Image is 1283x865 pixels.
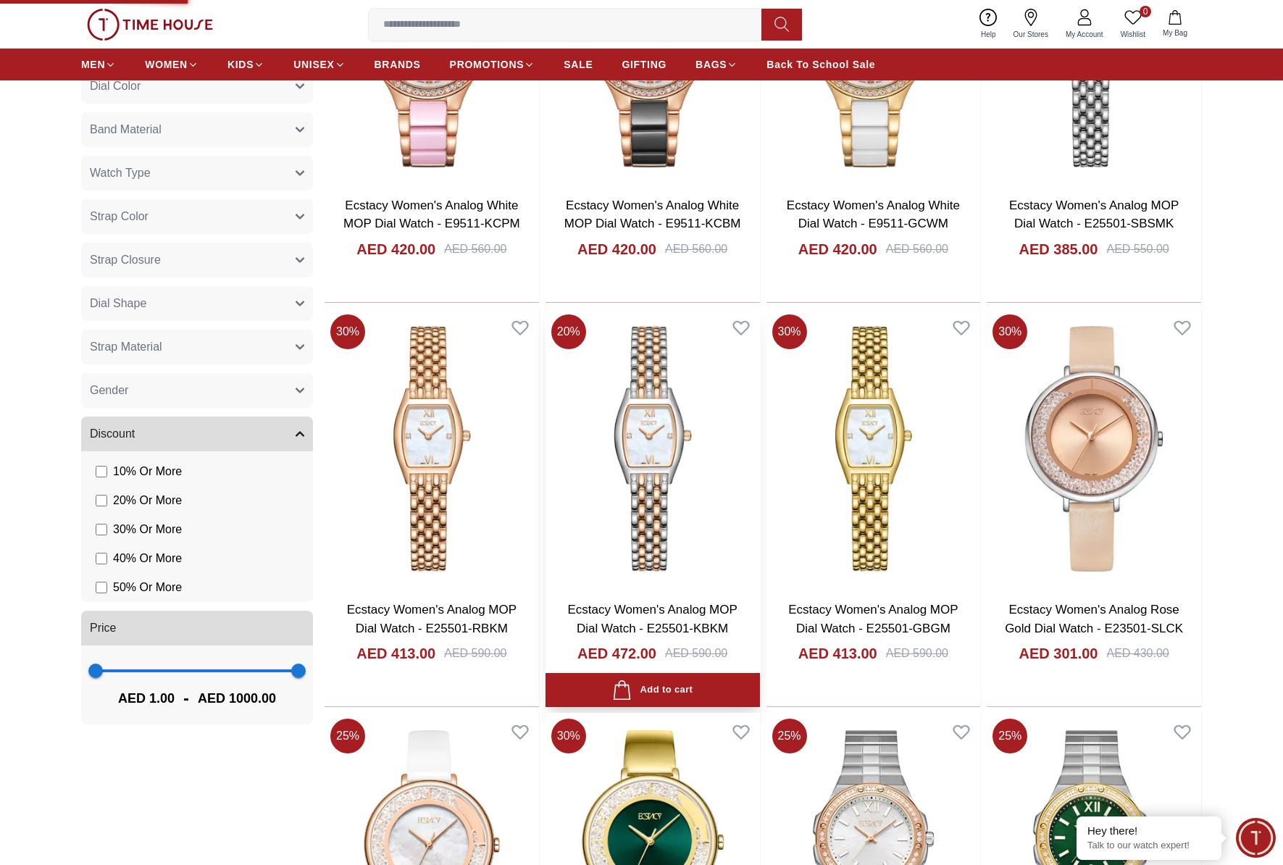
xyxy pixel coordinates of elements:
a: BAGS [695,51,737,78]
div: AED 550.00 [1106,241,1169,258]
div: Hey there! [1087,824,1211,838]
span: 25 % [992,719,1027,753]
a: BRANDS [375,51,421,78]
span: UNISEX [293,57,334,72]
div: AED 560.00 [886,241,948,258]
h4: AED 301.00 [1019,643,1098,664]
span: My Bag [1157,28,1193,38]
span: 25 % [330,719,365,753]
span: 30 % [551,719,586,753]
span: Strap Closure [90,251,161,269]
span: BRANDS [375,57,421,72]
a: KIDS [227,51,264,78]
span: PROMOTIONS [450,57,525,72]
input: 40% Or More [96,553,107,564]
a: Ecstacy Women's Analog MOP Dial Watch - E25501-KBKM [567,603,737,635]
span: 40 % Or More [113,550,182,567]
button: Gender [81,373,313,408]
img: Ecstacy Women's Analog Rose Gold Dial Watch - E23501-SLCK [987,309,1201,589]
h4: AED 420.00 [798,239,877,259]
span: Our Stores [1008,29,1054,40]
span: Back To School Sale [766,57,875,72]
img: ... [87,9,213,41]
a: Ecstacy Women's Analog White MOP Dial Watch - E9511-KCPM [343,199,520,231]
span: My Account [1060,29,1109,40]
a: Help [972,6,1005,43]
a: SALE [564,51,593,78]
span: 0 [1140,6,1151,17]
button: My Bag [1154,7,1196,41]
input: 10% Or More [96,466,107,477]
h4: AED 413.00 [798,643,877,664]
div: AED 590.00 [665,645,727,662]
a: Ecstacy Women's Analog Rose Gold Dial Watch - E23501-SLCK [1005,603,1183,635]
span: Discount [90,425,135,443]
span: Watch Type [90,164,151,182]
a: Ecstacy Women's Analog MOP Dial Watch - E25501-SBSMK [1009,199,1179,231]
span: Band Material [90,121,162,138]
button: Discount [81,417,313,451]
img: Ecstacy Women's Analog MOP Dial Watch - E25501-KBKM [546,309,760,589]
button: Price [81,611,313,645]
a: Ecstacy Women's Analog White Dial Watch - E9511-GCWM [787,199,960,231]
a: Back To School Sale [766,51,875,78]
a: UNISEX [293,51,345,78]
button: Dial Color [81,69,313,104]
button: Dial Shape [81,286,313,321]
button: Strap Closure [81,243,313,277]
span: SALE [564,57,593,72]
input: 30% Or More [96,524,107,535]
span: 20 % Or More [113,492,182,509]
span: WOMEN [145,57,188,72]
span: - [175,687,198,710]
div: Chat Widget [1236,818,1276,858]
img: Ecstacy Women's Analog MOP Dial Watch - E25501-RBKM [325,309,539,589]
div: AED 560.00 [665,241,727,258]
span: Help [975,29,1002,40]
a: WOMEN [145,51,198,78]
span: AED 1.00 [118,688,175,709]
div: AED 590.00 [444,645,506,662]
input: 50% Or More [96,582,107,593]
span: 20 % [551,314,586,349]
span: Price [90,619,116,637]
img: Ecstacy Women's Analog MOP Dial Watch - E25501-GBGM [766,309,981,589]
a: GIFTING [622,51,666,78]
span: Strap Material [90,338,162,356]
span: GIFTING [622,57,666,72]
span: 30 % [992,314,1027,349]
span: 30 % [772,314,807,349]
span: 10 % Or More [113,463,182,480]
h4: AED 472.00 [577,643,656,664]
div: AED 590.00 [886,645,948,662]
span: 25 % [772,719,807,753]
button: Strap Color [81,199,313,234]
a: 0Wishlist [1112,6,1154,43]
button: Strap Material [81,330,313,364]
button: Add to cart [546,673,760,707]
h4: AED 385.00 [1019,239,1098,259]
div: AED 430.00 [1106,645,1169,662]
span: 50 % Or More [113,579,182,596]
a: Ecstacy Women's Analog MOP Dial Watch - E25501-GBGM [788,603,958,635]
a: Our Stores [1005,6,1057,43]
span: MEN [81,57,105,72]
h4: AED 420.00 [356,239,435,259]
span: Wishlist [1115,29,1151,40]
span: KIDS [227,57,254,72]
button: Watch Type [81,156,313,191]
span: Strap Color [90,208,149,225]
a: Ecstacy Women's Analog MOP Dial Watch - E25501-RBKM [347,603,517,635]
div: Add to cart [612,680,693,700]
span: BAGS [695,57,727,72]
input: 20% Or More [96,495,107,506]
a: MEN [81,51,116,78]
h4: AED 413.00 [356,643,435,664]
p: Talk to our watch expert! [1087,840,1211,852]
span: Gender [90,382,128,399]
span: 30 % [330,314,365,349]
span: Dial Shape [90,295,146,312]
